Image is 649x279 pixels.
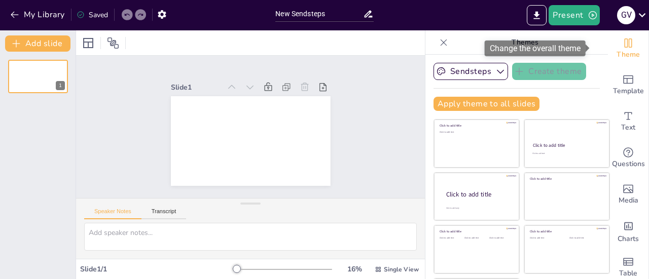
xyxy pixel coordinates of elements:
[530,177,602,181] div: Click to add title
[342,264,367,274] div: 16 %
[464,237,487,240] div: Click to add text
[80,264,235,274] div: Slide 1 / 1
[617,6,635,24] div: G V
[533,142,600,148] div: Click to add title
[532,152,600,155] div: Click to add text
[440,237,462,240] div: Click to add text
[452,30,598,55] p: Themes
[446,207,510,209] div: Click to add body
[440,124,512,128] div: Click to add title
[608,103,648,140] div: Add text boxes
[440,131,512,134] div: Click to add text
[619,195,638,206] span: Media
[569,237,601,240] div: Click to add text
[77,10,108,20] div: Saved
[84,208,141,219] button: Speaker Notes
[485,41,586,56] div: Change the overall theme
[619,268,637,279] span: Table
[617,49,640,60] span: Theme
[141,208,187,219] button: Transcript
[613,86,644,97] span: Template
[608,213,648,249] div: Add charts and graphs
[107,37,119,49] span: Position
[275,7,363,21] input: Insert title
[434,63,508,80] button: Sendsteps
[171,83,221,92] div: Slide 1
[8,60,68,93] div: 1
[608,67,648,103] div: Add ready made slides
[434,97,539,111] button: Apply theme to all slides
[56,81,65,90] div: 1
[80,35,96,51] div: Layout
[530,237,562,240] div: Click to add text
[446,190,511,198] div: Click to add title
[549,5,599,25] button: Present
[618,233,639,245] span: Charts
[608,30,648,67] div: Change the overall theme
[621,122,635,133] span: Text
[527,5,547,25] button: Export to PowerPoint
[489,237,512,240] div: Click to add text
[512,63,586,80] button: Create theme
[608,140,648,176] div: Get real-time input from your audience
[608,176,648,213] div: Add images, graphics, shapes or video
[617,5,635,25] button: G V
[5,35,70,52] button: Add slide
[8,7,69,23] button: My Library
[440,229,512,233] div: Click to add title
[530,229,602,233] div: Click to add title
[384,265,419,273] span: Single View
[612,158,645,170] span: Questions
